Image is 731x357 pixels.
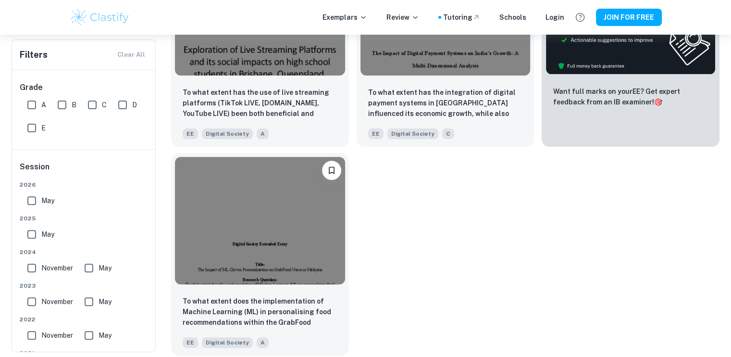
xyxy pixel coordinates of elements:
p: Want full marks on your EE ? Get expert feedback from an IB examiner! [553,86,708,107]
span: 2026 [20,180,149,189]
button: JOIN FOR FREE [596,9,662,26]
span: 2023 [20,281,149,290]
p: Review [386,12,419,23]
span: May [99,296,112,307]
button: Please log in to bookmark exemplars [322,161,341,180]
span: 🎯 [654,98,662,106]
a: Please log in to bookmark exemplarsTo what extent does the implementation of Machine Learning (ML... [171,154,349,357]
span: 2025 [20,214,149,223]
span: 2024 [20,248,149,256]
span: E [41,123,46,133]
span: Digital Society [387,128,438,139]
span: A [257,337,269,348]
a: Schools [499,12,526,23]
span: EE [183,128,198,139]
span: Digital Society [202,128,253,139]
span: C [442,128,454,139]
span: EE [368,128,384,139]
p: Exemplars [322,12,367,23]
span: May [41,229,54,240]
button: Help and Feedback [572,9,588,25]
span: 2022 [20,315,149,324]
span: May [99,330,112,341]
a: Login [545,12,564,23]
span: D [132,100,137,110]
span: C [102,100,107,110]
p: To what extent has the use of live streaming platforms (TikTok LIVE, Twitch.tv, YouTube LIVE) bee... [183,87,337,120]
span: A [41,100,46,110]
span: November [41,263,73,273]
a: Tutoring [443,12,480,23]
span: A [257,128,269,139]
p: To what extent has the integration of digital payment systems in India influenced its economic gr... [368,87,523,120]
span: November [41,330,73,341]
span: May [41,195,54,206]
img: Digital Society EE example thumbnail: To what extent does the implementation o [175,157,345,284]
span: B [72,100,76,110]
p: To what extent does the implementation of Machine Learning (ML) in personalising food recommendat... [183,296,337,329]
span: EE [183,337,198,348]
img: Clastify logo [70,8,131,27]
span: May [99,263,112,273]
span: Digital Society [202,337,253,348]
h6: Filters [20,48,48,62]
h6: Session [20,161,149,180]
h6: Grade [20,82,149,93]
span: November [41,296,73,307]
